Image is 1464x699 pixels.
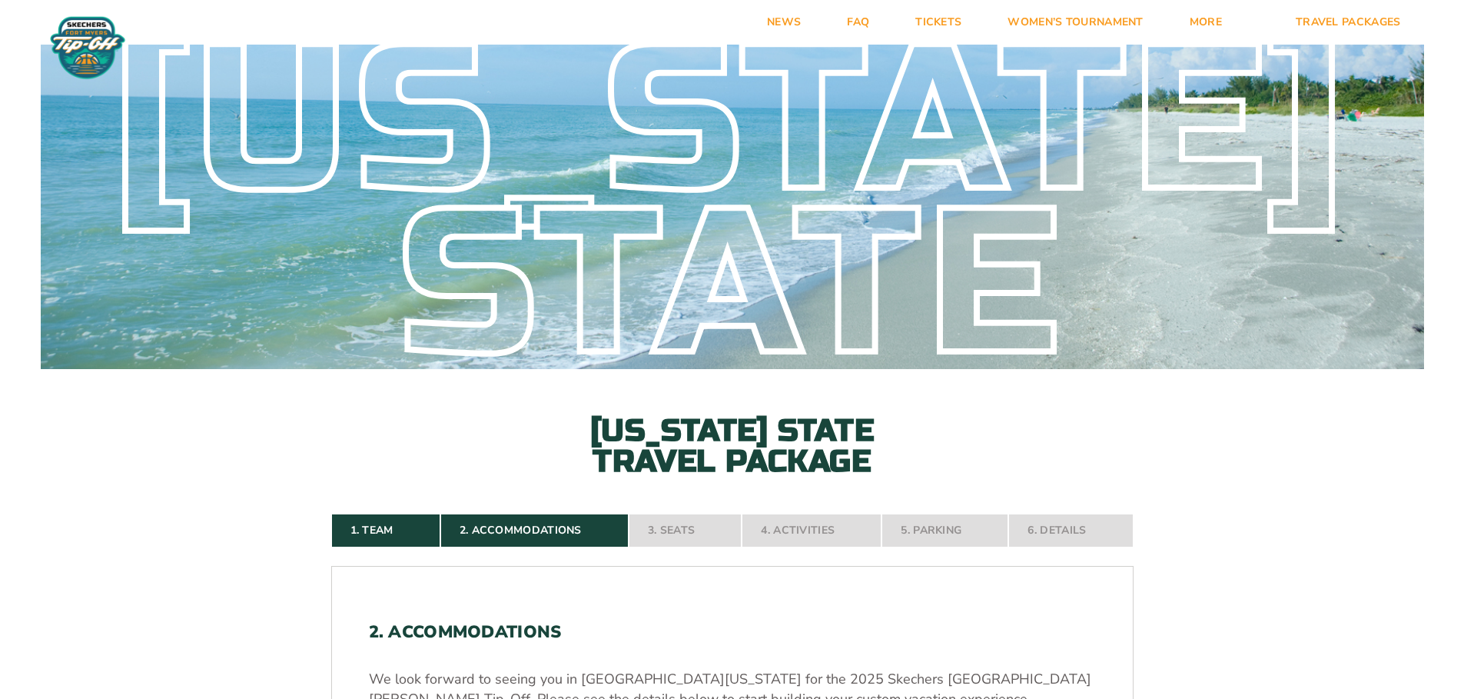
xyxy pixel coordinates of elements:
[46,15,129,80] img: Fort Myers Tip-Off
[369,622,1096,642] h2: 2. Accommodations
[41,39,1424,368] div: [US_STATE] State
[563,415,901,477] h2: [US_STATE] State Travel Package
[331,514,440,548] a: 1. Team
